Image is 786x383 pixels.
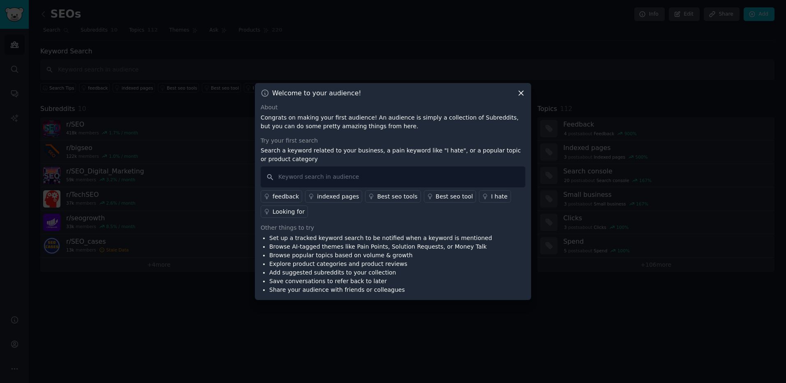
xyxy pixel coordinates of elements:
[479,190,511,203] a: I hate
[377,192,417,201] div: Best seo tools
[305,190,362,203] a: indexed pages
[269,277,492,286] li: Save conversations to refer back to later
[365,190,421,203] a: Best seo tools
[424,190,476,203] a: Best seo tool
[269,260,492,268] li: Explore product categories and product reviews
[269,286,492,294] li: Share your audience with friends or colleagues
[273,192,299,201] div: feedback
[273,208,305,216] div: Looking for
[317,192,359,201] div: indexed pages
[261,205,308,218] a: Looking for
[269,251,492,260] li: Browse popular topics based on volume & growth
[261,136,525,145] div: Try your first search
[269,242,492,251] li: Browse AI-tagged themes like Pain Points, Solution Requests, or Money Talk
[269,234,492,242] li: Set up a tracked keyword search to be notified when a keyword is mentioned
[491,192,507,201] div: I hate
[261,166,525,187] input: Keyword search in audience
[272,89,361,97] h3: Welcome to your audience!
[261,146,525,164] p: Search a keyword related to your business, a pain keyword like "I hate", or a popular topic or pr...
[261,113,525,131] p: Congrats on making your first audience! An audience is simply a collection of Subreddits, but you...
[269,268,492,277] li: Add suggested subreddits to your collection
[261,224,525,232] div: Other things to try
[261,103,525,112] div: About
[261,190,302,203] a: feedback
[436,192,473,201] div: Best seo tool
